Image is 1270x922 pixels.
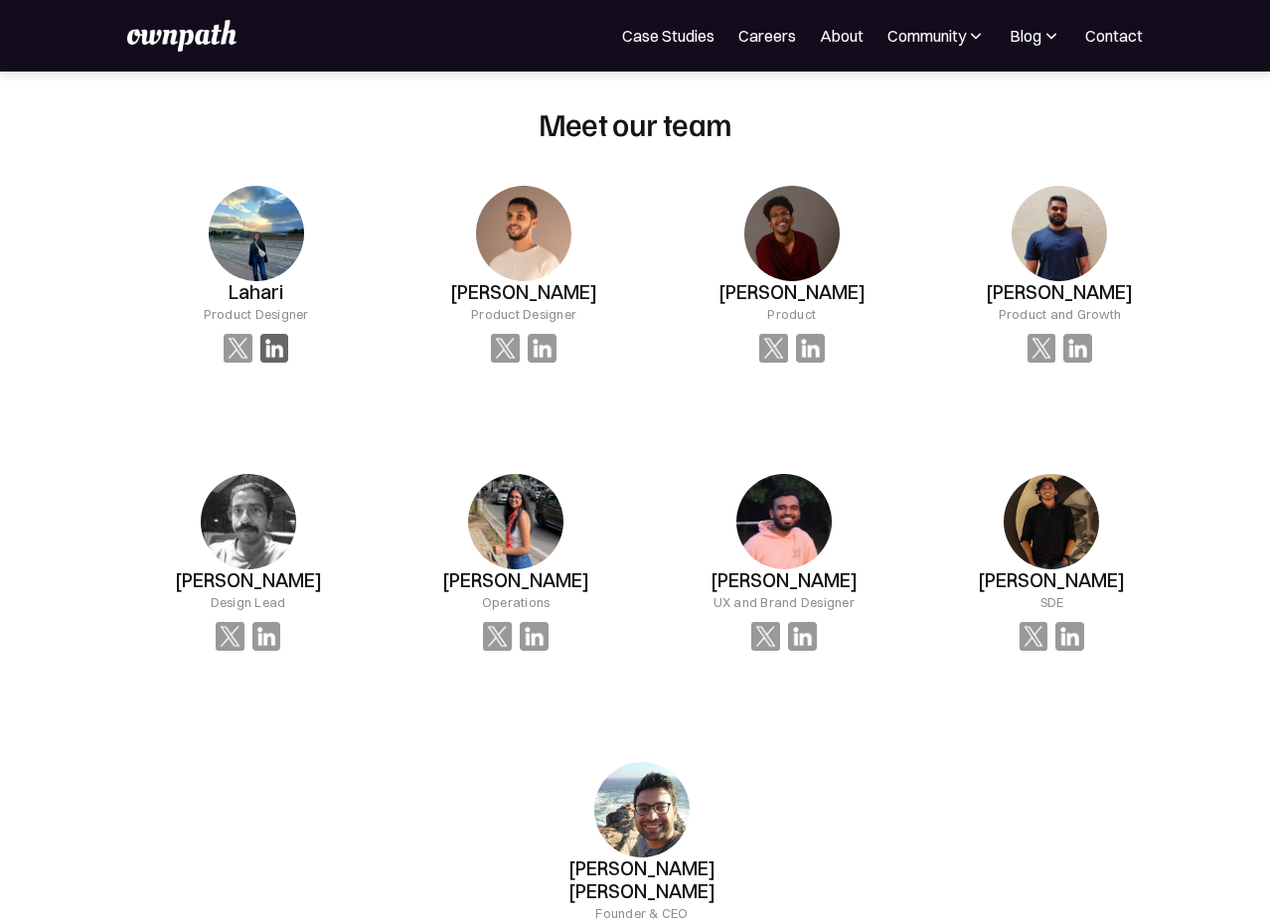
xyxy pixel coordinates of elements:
[999,304,1122,324] div: Product and Growth
[711,569,858,592] h3: [PERSON_NAME]
[1040,592,1064,612] div: SDE
[1010,24,1041,48] div: Blog
[204,304,309,324] div: Product Designer
[175,569,322,592] h3: [PERSON_NAME]
[767,304,816,324] div: Product
[738,24,796,48] a: Careers
[229,281,283,304] h3: Lahari
[482,592,551,612] div: Operations
[450,281,597,304] h3: [PERSON_NAME]
[1010,24,1061,48] div: Blog
[714,592,855,612] div: UX and Brand Designer
[622,24,714,48] a: Case Studies
[887,24,986,48] div: Community
[986,281,1133,304] h3: [PERSON_NAME]
[539,104,732,142] h2: Meet our team
[516,857,768,903] h3: [PERSON_NAME] [PERSON_NAME]
[471,304,576,324] div: Product Designer
[718,281,866,304] h3: [PERSON_NAME]
[978,569,1125,592] h3: [PERSON_NAME]
[211,592,286,612] div: Design Lead
[442,569,589,592] h3: [PERSON_NAME]
[1085,24,1143,48] a: Contact
[887,24,966,48] div: Community
[820,24,864,48] a: About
